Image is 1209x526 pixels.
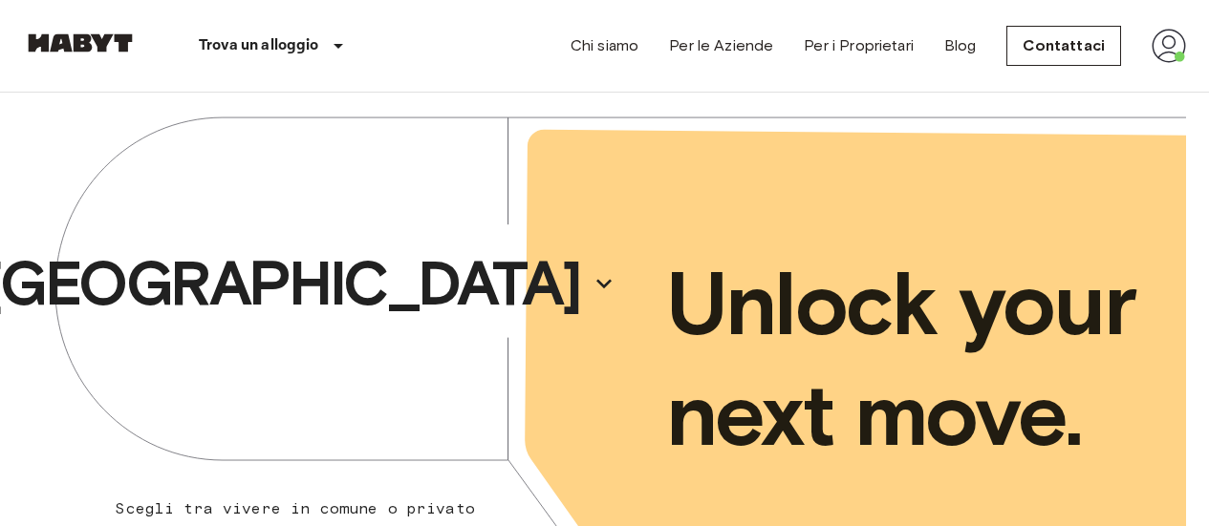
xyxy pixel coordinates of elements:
[669,34,773,57] a: Per le Aziende
[944,34,977,57] a: Blog
[23,33,138,53] img: Habyt
[666,248,1156,470] p: Unlock your next move.
[1152,29,1186,63] img: avatar
[804,34,914,57] a: Per i Proprietari
[1006,26,1121,66] a: Contattaci
[199,34,319,57] p: Trova un alloggio
[571,34,638,57] a: Chi siamo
